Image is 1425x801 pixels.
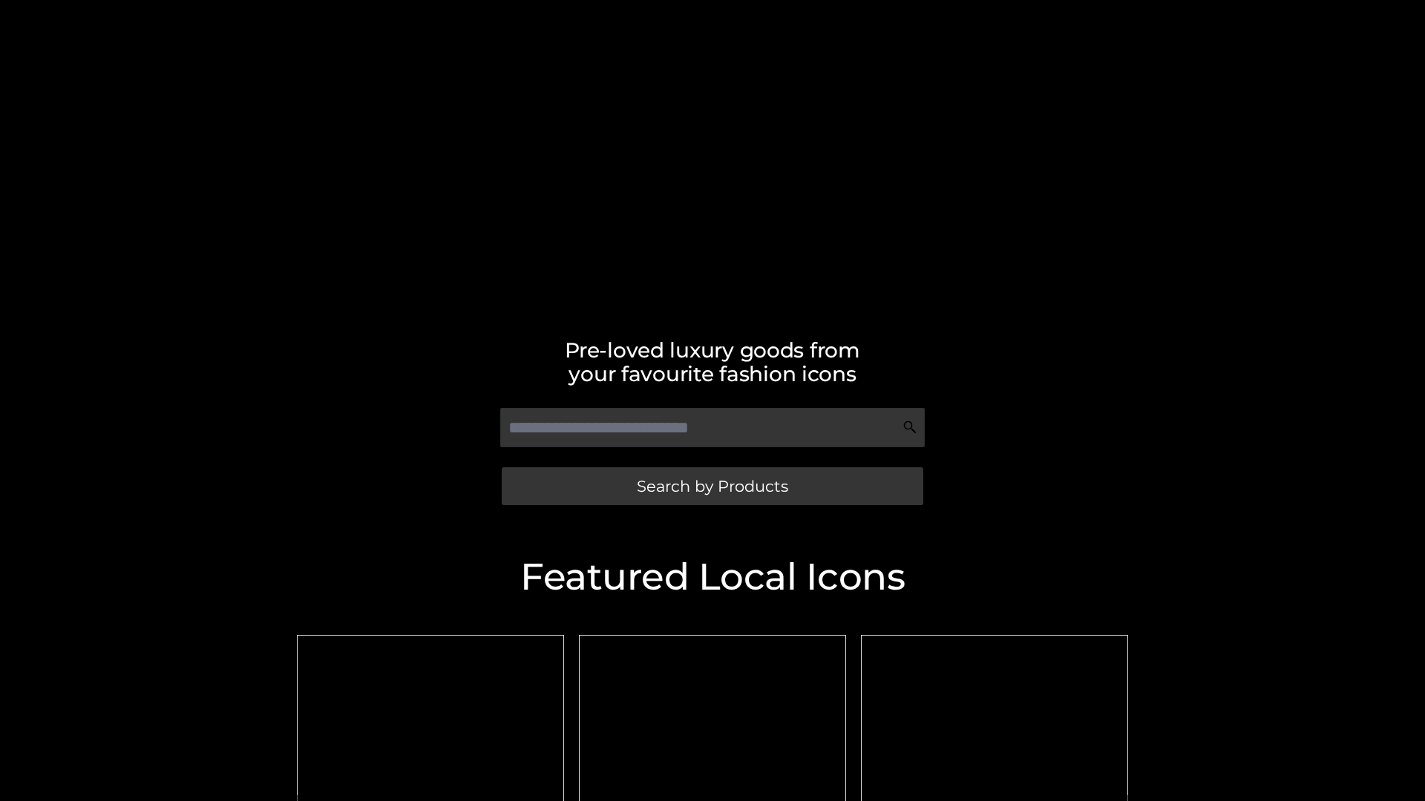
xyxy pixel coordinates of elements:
[902,420,917,435] img: Search Icon
[289,338,1136,386] h2: Pre-loved luxury goods from your favourite fashion icons
[502,467,923,505] a: Search by Products
[289,558,1136,596] h2: Featured Local Icons​
[637,478,788,494] span: Search by Products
